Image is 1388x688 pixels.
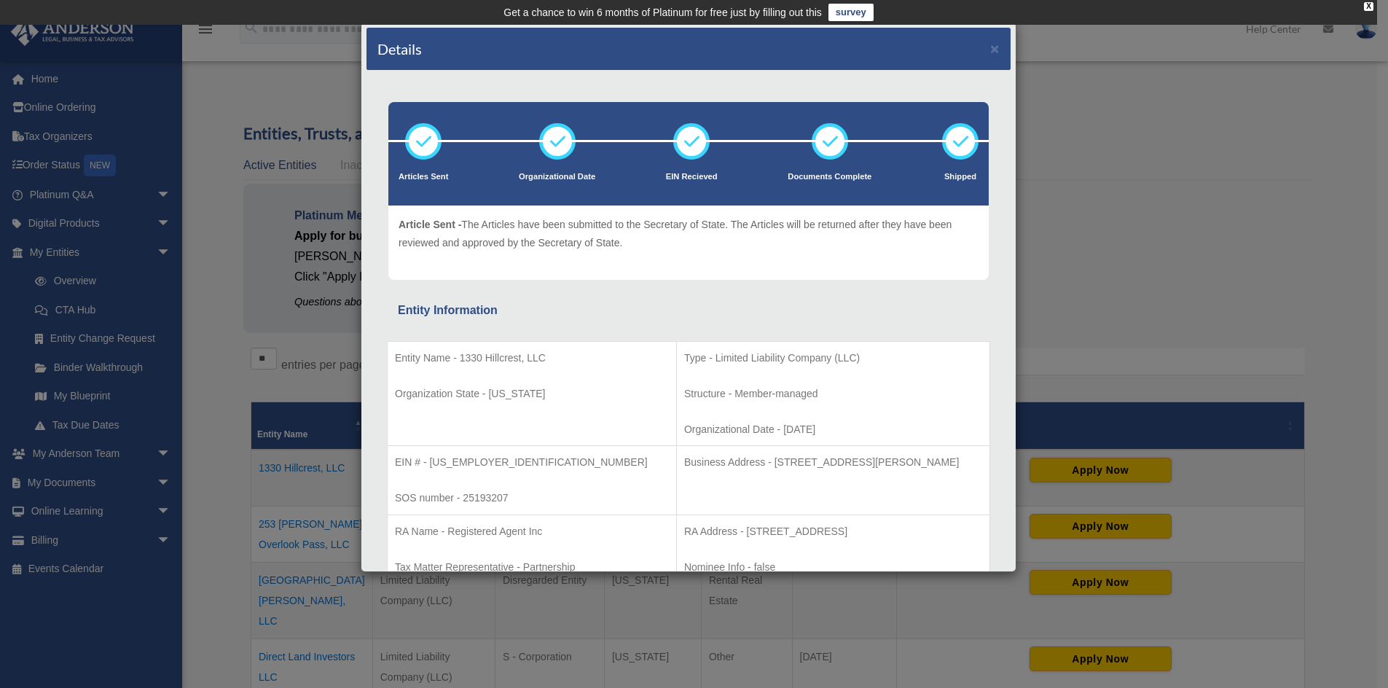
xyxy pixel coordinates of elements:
[395,453,669,472] p: EIN # - [US_EMPLOYER_IDENTIFICATION_NUMBER]
[788,170,871,184] p: Documents Complete
[684,349,982,367] p: Type - Limited Liability Company (LLC)
[519,170,595,184] p: Organizational Date
[503,4,822,21] div: Get a chance to win 6 months of Platinum for free just by filling out this
[1364,2,1373,11] div: close
[942,170,979,184] p: Shipped
[399,170,448,184] p: Articles Sent
[684,421,982,439] p: Organizational Date - [DATE]
[828,4,874,21] a: survey
[395,349,669,367] p: Entity Name - 1330 Hillcrest, LLC
[398,300,979,321] div: Entity Information
[395,385,669,403] p: Organization State - [US_STATE]
[399,216,979,251] p: The Articles have been submitted to the Secretary of State. The Articles will be returned after t...
[684,453,982,472] p: Business Address - [STREET_ADDRESS][PERSON_NAME]
[990,41,1000,56] button: ×
[684,385,982,403] p: Structure - Member-managed
[395,558,669,576] p: Tax Matter Representative - Partnership
[377,39,422,59] h4: Details
[395,523,669,541] p: RA Name - Registered Agent Inc
[684,523,982,541] p: RA Address - [STREET_ADDRESS]
[684,558,982,576] p: Nominee Info - false
[666,170,718,184] p: EIN Recieved
[395,489,669,507] p: SOS number - 25193207
[399,219,461,230] span: Article Sent -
